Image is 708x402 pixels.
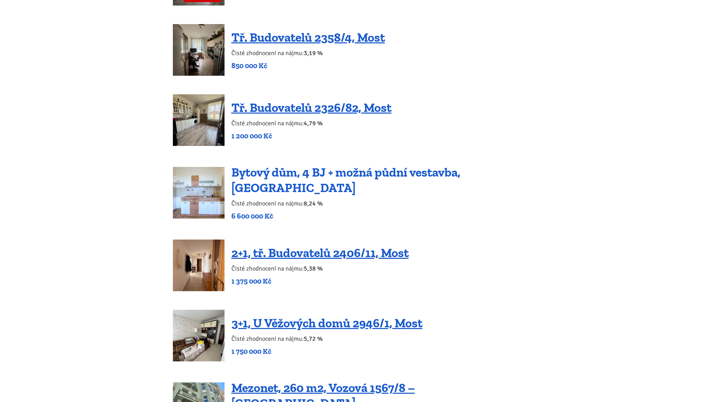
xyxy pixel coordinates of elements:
a: Tř. Budovatelů 2358/4, Most [231,30,385,45]
b: 5,72 % [304,335,323,342]
p: 1 200 000 Kč [231,131,392,141]
p: 6 600 000 Kč [231,211,535,221]
a: Tř. Budovatelů 2326/82, Most [231,100,392,115]
p: 850 000 Kč [231,61,385,71]
a: Bytový dům, 4 BJ + možná půdní vestavba, [GEOGRAPHIC_DATA] [231,165,460,195]
p: Čisté zhodnocení na nájmu: [231,199,535,208]
p: 1 750 000 Kč [231,347,423,356]
p: Čisté zhodnocení na nájmu: [231,264,409,273]
p: Čisté zhodnocení na nájmu: [231,48,385,58]
a: 3+1, U Věžových domů 2946/1, Most [231,316,423,330]
a: 2+1, tř. Budovatelů 2406/11, Most [231,245,409,260]
p: 1 375 000 Kč [231,276,409,286]
b: 3,19 % [304,49,323,57]
p: Čisté zhodnocení na nájmu: [231,334,423,343]
b: 5,38 % [304,265,323,272]
p: Čisté zhodnocení na nájmu: [231,118,392,128]
b: 8,24 % [304,200,323,207]
b: 4,79 % [304,119,323,127]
